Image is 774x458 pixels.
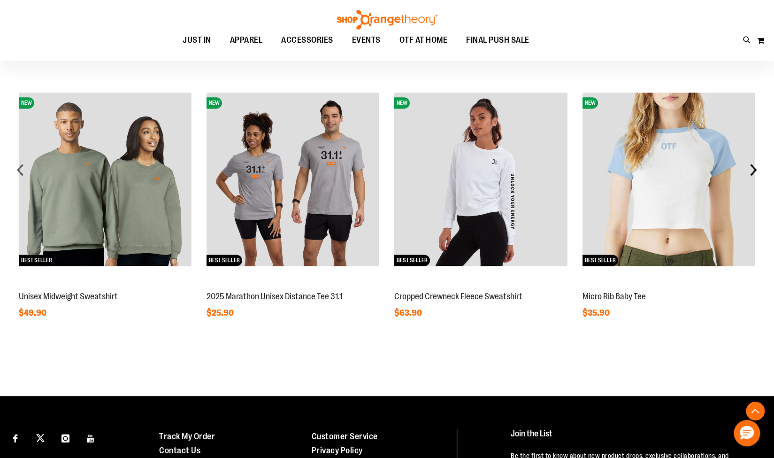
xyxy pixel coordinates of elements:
a: Unisex Midweight SweatshirtNEWBEST SELLER [19,281,192,289]
span: ACCESSORIES [281,30,333,51]
img: Unisex Midweight Sweatshirt [19,93,192,265]
a: Customer Service [312,431,378,441]
span: $49.90 [19,308,48,318]
h4: Join the List [511,429,755,446]
span: BEST SELLER [582,255,618,266]
span: $35.90 [582,308,611,318]
img: Micro Rib Baby Tee [582,93,755,265]
div: next [744,160,763,179]
a: JUST IN [173,30,221,51]
a: Cropped Crewneck Fleece SweatshirtNEWBEST SELLER [394,281,567,289]
a: EVENTS [343,30,390,51]
span: FINAL PUSH SALE [466,30,529,51]
button: Back To Top [746,402,765,420]
span: NEW [207,97,222,109]
a: Visit our X page [32,429,49,445]
a: Cropped Crewneck Fleece Sweatshirt [394,292,522,301]
span: JUST IN [183,30,211,51]
span: APPAREL [230,30,263,51]
a: Micro Rib Baby Tee [582,292,645,301]
span: EVENTS [352,30,381,51]
img: Twitter [36,434,45,442]
a: Track My Order [159,431,215,441]
img: Shop Orangetheory [336,10,439,30]
span: NEW [394,97,410,109]
img: Cropped Crewneck Fleece Sweatshirt [394,93,567,265]
a: Visit our Instagram page [57,429,74,445]
span: BEST SELLER [19,255,54,266]
img: 2025 Marathon Unisex Distance Tee 31.1 [207,93,379,265]
a: ACCESSORIES [272,30,343,51]
a: Privacy Policy [312,445,363,455]
a: Visit our Youtube page [83,429,99,445]
a: FINAL PUSH SALE [457,30,539,51]
span: NEW [582,97,598,109]
a: 2025 Marathon Unisex Distance Tee 31.1 [207,292,342,301]
span: BEST SELLER [207,255,242,266]
span: $25.90 [207,308,235,318]
button: Hello, have a question? Let’s chat. [734,420,760,446]
div: prev [11,160,30,179]
a: 2025 Marathon Unisex Distance Tee 31.1NEWBEST SELLER [207,281,379,289]
span: $63.90 [394,308,423,318]
span: OTF AT HOME [399,30,448,51]
a: Micro Rib Baby TeeNEWBEST SELLER [582,281,755,289]
a: OTF AT HOME [390,30,457,51]
a: APPAREL [221,30,272,51]
a: Contact Us [159,445,200,455]
span: BEST SELLER [394,255,430,266]
a: Unisex Midweight Sweatshirt [19,292,118,301]
span: NEW [19,97,34,109]
a: Visit our Facebook page [7,429,23,445]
